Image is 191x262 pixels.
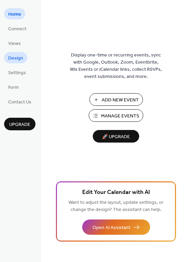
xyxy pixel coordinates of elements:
span: 🚀 Upgrade [97,132,135,142]
button: Open AI Assistant [82,219,150,235]
span: Home [8,11,21,18]
a: Form [4,81,23,93]
span: Contact Us [8,99,31,106]
span: Upgrade [9,121,30,128]
a: Home [4,8,25,19]
button: Upgrade [4,118,35,130]
span: Display one-time or recurring events, sync with Google, Outlook, Zoom, Eventbrite, Wix Events or ... [70,52,162,80]
span: Design [8,55,23,62]
span: Settings [8,69,26,77]
a: Contact Us [4,96,35,107]
span: Views [8,40,21,47]
button: Add New Event [89,93,143,106]
a: Settings [4,67,30,78]
a: Views [4,37,25,49]
button: 🚀 Upgrade [93,130,139,143]
span: Manage Events [101,113,139,120]
span: Want to adjust the layout, update settings, or change the design? The assistant can help. [69,198,163,214]
span: Open AI Assistant [92,224,130,231]
span: Connect [8,26,26,33]
span: Form [8,84,19,91]
span: Edit Your Calendar with AI [82,188,150,197]
a: Design [4,52,27,63]
span: Add New Event [102,97,139,104]
a: Connect [4,23,30,34]
button: Manage Events [89,109,143,122]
